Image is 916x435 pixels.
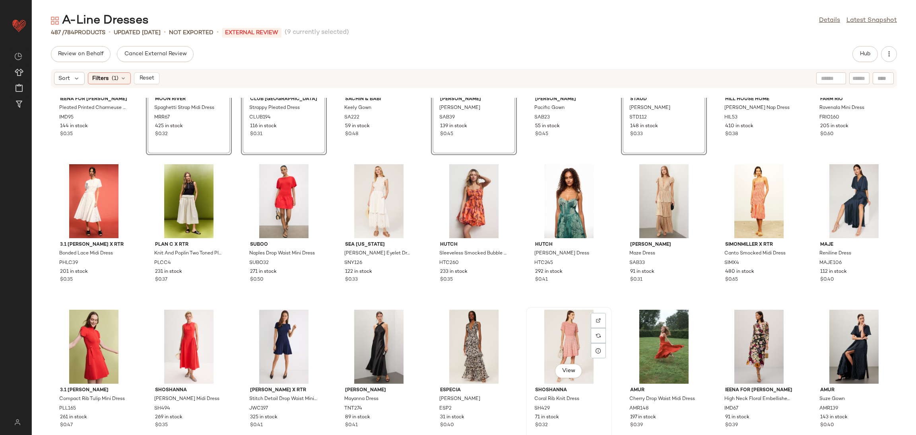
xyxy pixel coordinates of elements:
img: svg%3e [51,17,59,25]
img: svg%3e [596,318,601,323]
span: Sea [US_STATE] [345,241,413,249]
span: Reset [139,75,154,82]
span: SAB23 [534,114,550,121]
span: AMUR [630,387,698,394]
span: High Neck Floral Embellished A-Line Dress [724,396,792,403]
span: 487 / [51,30,64,36]
span: STD112 [629,114,647,121]
span: $0.50 [250,276,264,284]
span: $0.35 [155,422,168,429]
span: SA222 [344,114,359,121]
span: Compact Rib Tulip Mini Dress [59,396,125,403]
img: HTC245.jpg [529,164,609,238]
img: SUBO32.jpg [244,164,324,238]
span: 480 in stock [725,268,754,276]
span: Pacific Gown [534,105,565,112]
span: Hill House Home [725,96,793,103]
span: 233 in stock [440,268,468,276]
span: Hutch [535,241,603,249]
span: $0.40 [820,276,834,284]
span: SNY126 [344,260,362,267]
span: 261 in stock [60,414,87,421]
span: Filters [92,74,109,83]
span: ESP2 [439,405,452,412]
img: SIMX4.jpg [719,164,799,238]
span: $0.41 [535,276,548,284]
span: Suze Gown [819,396,845,403]
span: Sachin & Babi [345,96,413,103]
span: $0.35 [440,276,453,284]
span: Knit And Poplin Two Toned Pleated Midi Dress [154,250,222,257]
span: PHLC39 [59,260,78,267]
span: $0.48 [345,131,358,138]
img: HTC260.jpg [434,164,514,238]
span: $0.41 [250,422,263,429]
img: svg%3e [14,52,22,60]
span: Especia [440,387,508,394]
p: External REVIEW [222,28,281,38]
span: $0.41 [345,422,358,429]
span: [PERSON_NAME] [345,387,413,394]
span: Hub [860,51,871,57]
span: [PERSON_NAME] x RTR [250,387,318,394]
span: $0.40 [440,422,454,429]
span: View [562,368,575,374]
span: HIL53 [724,114,737,121]
span: [PERSON_NAME] Nap Dress [724,105,790,112]
span: IMD67 [724,405,738,412]
button: Cancel External Review [117,46,193,62]
span: $0.45 [535,131,548,138]
span: HTC260 [439,260,459,267]
button: View [555,364,582,378]
span: AMR148 [629,405,649,412]
span: $0.39 [630,422,643,429]
span: 784 [64,30,74,36]
span: [PERSON_NAME] [439,396,480,403]
img: SH429.jpg [529,310,609,384]
img: PLL165.jpg [54,310,134,384]
span: Reniline Dress [819,250,851,257]
span: AMR139 [819,405,838,412]
span: (1) [112,74,118,83]
span: Shoshanna [535,387,603,394]
span: SUBO32 [249,260,269,267]
span: 55 in stock [535,123,560,130]
button: Review on Behalf [51,46,111,62]
span: Coral Rib Knit Dress [534,396,579,403]
span: SH429 [534,405,550,412]
span: $0.32 [535,422,548,429]
span: • [109,28,111,37]
img: AMR139.jpg [814,310,894,384]
span: 325 in stock [250,414,278,421]
span: Bonded Lace Midi Dress [59,250,113,257]
span: Pleated Printed Charmeuse Asymmetrical Midi Dress [59,105,127,112]
span: JWC197 [249,405,268,412]
span: SIMONMILLER X RTR [725,241,793,249]
span: MRR67 [154,114,170,121]
span: $0.37 [155,276,167,284]
span: SAB33 [629,260,645,267]
button: Hub [852,46,878,62]
img: svg%3e [10,419,25,425]
span: 271 in stock [250,268,277,276]
span: • [164,28,166,37]
span: [PERSON_NAME] [630,241,698,249]
span: IMD95 [59,114,74,121]
span: $0.47 [60,422,73,429]
img: PLCC4.jpg [149,164,229,238]
span: 112 in stock [820,268,847,276]
img: AMR148.jpg [624,310,704,384]
a: Latest Snapshot [846,16,897,25]
span: Hutch [440,241,508,249]
img: IMD67.jpg [719,310,799,384]
img: PHLC39.jpg [54,164,134,238]
span: Sort [58,74,70,83]
span: Cherry Drop Waist Midi Dress [629,396,695,403]
span: Canto Smocked Midi Dress [724,250,786,257]
span: [PERSON_NAME] [535,96,603,103]
div: Products [51,29,105,37]
span: Shoshanna [155,387,223,394]
span: SH494 [154,405,170,412]
span: [PERSON_NAME] Dress [534,250,589,257]
button: Reset [134,72,159,84]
